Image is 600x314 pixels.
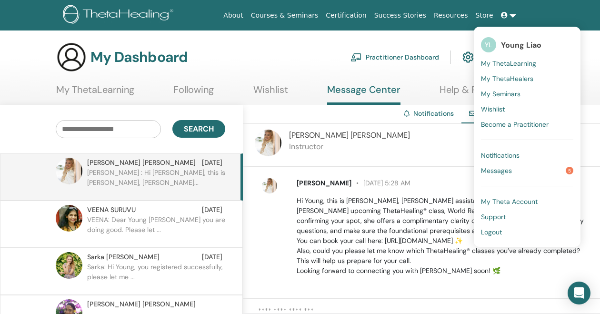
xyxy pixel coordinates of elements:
a: Certification [322,7,370,24]
img: chalkboard-teacher.svg [350,53,362,61]
p: [PERSON_NAME] : Hi [PERSON_NAME], this is [PERSON_NAME], [PERSON_NAME]... [87,168,225,196]
a: Wishlist [481,101,573,117]
a: Notifications [481,148,573,163]
span: Sarka [PERSON_NAME] [87,252,160,262]
a: Message Center [327,84,400,105]
span: 5 [566,167,573,174]
img: default.jpg [262,178,277,193]
img: default.jpg [255,130,281,156]
span: [PERSON_NAME] [297,179,351,187]
span: [DATE] [202,205,222,215]
a: My ThetaHealers [481,71,573,86]
a: My ThetaLearning [481,56,573,71]
img: cog.svg [462,49,474,65]
a: Wishlist [253,84,288,102]
a: My ThetaLearning [56,84,134,102]
span: [PERSON_NAME] [PERSON_NAME] [87,158,196,168]
p: Hi Young, this is [PERSON_NAME], [PERSON_NAME] assistant. 🌸 I see you’ve registered for [PERSON_N... [297,196,589,276]
span: YL [481,37,496,52]
span: Wishlist [481,105,505,113]
div: Open Intercom Messenger [568,282,590,304]
a: Help & Resources [440,84,516,102]
p: VEENA: Dear Young [PERSON_NAME] you are doing good. Please let ... [87,215,225,243]
span: [DATE] [202,252,222,262]
a: Support [481,209,573,224]
a: Resources [430,7,472,24]
button: Search [172,120,225,138]
a: Store [472,7,497,24]
span: [DATE] 5:28 AM [351,179,410,187]
span: Become a Practitioner [481,120,549,129]
a: My Seminars [481,86,573,101]
span: VEENA SURUVU [87,205,136,215]
span: My ThetaHealers [481,74,533,83]
span: My Seminars [481,90,520,98]
a: Become a Practitioner [481,117,573,132]
a: Notifications [413,109,454,118]
span: [PERSON_NAME] [PERSON_NAME] [87,299,196,309]
a: Logout [481,224,573,240]
span: Young Liao [501,40,541,50]
a: About [220,7,247,24]
a: YLYoung Liao [481,34,573,56]
img: logo.png [63,5,177,26]
img: default.jpg [56,205,82,232]
img: default.jpg [56,158,82,184]
h3: My Dashboard [90,49,188,66]
span: My ThetaLearning [481,59,536,68]
span: Messages [481,166,512,175]
img: generic-user-icon.jpg [56,42,87,72]
a: My Theta Account [481,194,573,209]
span: My Theta Account [481,197,538,206]
p: Sarka: Hi Young, you registered successfully, please let me ... [87,262,225,291]
span: [PERSON_NAME] [PERSON_NAME] [289,130,410,140]
span: Search [184,124,214,134]
a: Courses & Seminars [247,7,322,24]
span: Logout [481,228,502,236]
span: Notifications [481,151,520,160]
a: Following [173,84,214,102]
span: [DATE] [202,158,222,168]
p: Instructor [289,141,410,152]
a: Messages5 [481,163,573,178]
a: Success Stories [370,7,430,24]
a: My Account [462,47,515,68]
span: Support [481,213,506,221]
img: default.jpg [56,252,82,279]
a: Practitioner Dashboard [350,47,439,68]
